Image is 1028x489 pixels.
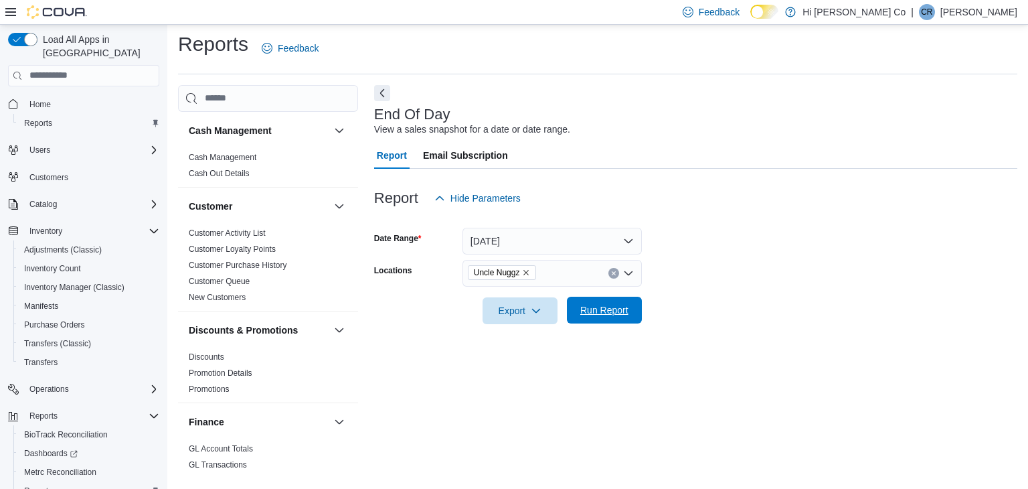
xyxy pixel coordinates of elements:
a: Transfers [19,354,63,370]
div: View a sales snapshot for a date or date range. [374,123,570,137]
button: Users [3,141,165,159]
button: Customers [3,167,165,187]
span: New Customers [189,292,246,303]
span: Manifests [19,298,159,314]
button: Inventory [3,222,165,240]
span: Run Report [580,303,628,317]
span: Metrc Reconciliation [24,467,96,478]
button: Cash Management [189,124,329,137]
a: Dashboards [19,445,83,462]
div: Customer [178,225,358,311]
img: Cova [27,5,87,19]
button: Reports [13,114,165,133]
button: Catalog [24,196,62,212]
button: Next [374,85,390,101]
button: [DATE] [462,228,642,255]
button: Run Report [567,297,642,324]
span: Report [377,142,407,169]
button: Transfers (Classic) [13,334,165,353]
a: Customer Queue [189,277,250,286]
span: Dashboards [24,448,78,459]
span: Adjustments (Classic) [19,242,159,258]
span: Purchase Orders [24,320,85,330]
span: Uncle Nuggz [474,266,520,279]
span: Transfers [24,357,58,368]
input: Dark Mode [750,5,778,19]
span: Catalog [29,199,57,210]
span: Reports [29,411,58,421]
a: Manifests [19,298,64,314]
span: Reports [24,118,52,129]
button: Catalog [3,195,165,214]
button: Discounts & Promotions [189,324,329,337]
a: Inventory Count [19,261,86,277]
a: Customer Loyalty Points [189,244,276,254]
span: Discounts [189,352,224,362]
span: Users [29,145,50,155]
span: Reports [19,115,159,131]
a: Promotion Details [189,368,252,378]
span: Cash Management [189,152,256,163]
div: Cash Management [178,149,358,187]
span: BioTrack Reconciliation [24,429,108,440]
span: Customers [29,172,68,183]
button: Operations [24,381,74,397]
a: Inventory Manager (Classic) [19,279,130,295]
p: | [911,4,914,20]
span: Customer Queue [189,276,250,287]
a: BioTrack Reconciliation [19,427,113,443]
h3: Report [374,190,418,206]
button: Reports [3,407,165,425]
h3: Cash Management [189,124,272,137]
span: CR [921,4,932,20]
button: Purchase Orders [13,316,165,334]
span: Customers [24,169,159,186]
span: Home [29,99,51,110]
button: Adjustments (Classic) [13,240,165,259]
span: Catalog [24,196,159,212]
a: Purchase Orders [19,317,90,333]
button: Open list of options [623,268,634,279]
a: Metrc Reconciliation [19,464,102,480]
span: Inventory [24,223,159,239]
span: GL Transactions [189,460,247,470]
button: Reports [24,408,63,424]
button: Inventory Count [13,259,165,278]
a: Transfers (Classic) [19,336,96,352]
span: Inventory Count [24,263,81,274]
span: Inventory Manager (Classic) [19,279,159,295]
a: Customer Activity List [189,228,266,238]
h3: Customer [189,200,232,213]
a: GL Transactions [189,460,247,470]
label: Locations [374,265,412,276]
span: Metrc Reconciliation [19,464,159,480]
span: Manifests [24,301,58,311]
button: Transfers [13,353,165,372]
span: Uncle Nuggz [468,265,537,280]
span: Operations [29,384,69,395]
span: Export [491,297,549,324]
a: Home [24,96,56,113]
button: Inventory [24,223,68,239]
button: Cash Management [331,123,347,139]
span: Transfers (Classic) [19,336,159,352]
button: Customer [331,198,347,214]
span: GL Account Totals [189,443,253,454]
span: BioTrack Reconciliation [19,427,159,443]
a: Promotions [189,385,230,394]
a: Feedback [256,35,324,62]
span: Customer Purchase History [189,260,287,271]
button: Home [3,94,165,114]
button: Clear input [608,268,619,279]
span: Load All Apps in [GEOGRAPHIC_DATA] [37,33,159,60]
span: Inventory Count [19,261,159,277]
a: Cash Management [189,153,256,162]
span: Feedback [699,5,740,19]
button: Remove Uncle Nuggz from selection in this group [522,269,530,277]
h1: Reports [178,31,248,58]
div: Chris Reves [919,4,935,20]
button: Export [483,297,558,324]
span: Purchase Orders [19,317,159,333]
span: Transfers [19,354,159,370]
